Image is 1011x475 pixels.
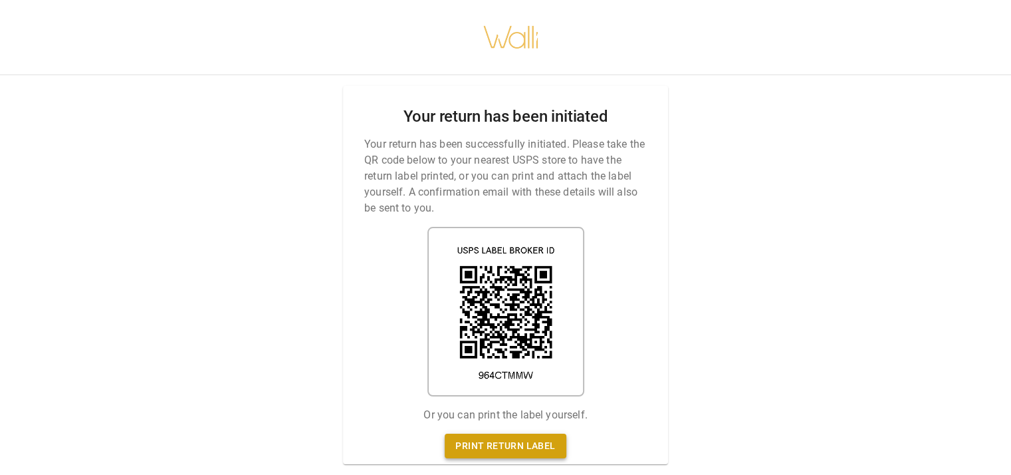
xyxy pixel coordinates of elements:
[445,434,566,458] a: Print return label
[364,136,647,216] p: Your return has been successfully initiated. Please take the QR code below to your nearest USPS s...
[483,9,540,66] img: walli-inc.myshopify.com
[423,407,587,423] p: Or you can print the label yourself.
[427,227,584,396] img: shipping label qr code
[403,107,608,126] h2: Your return has been initiated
